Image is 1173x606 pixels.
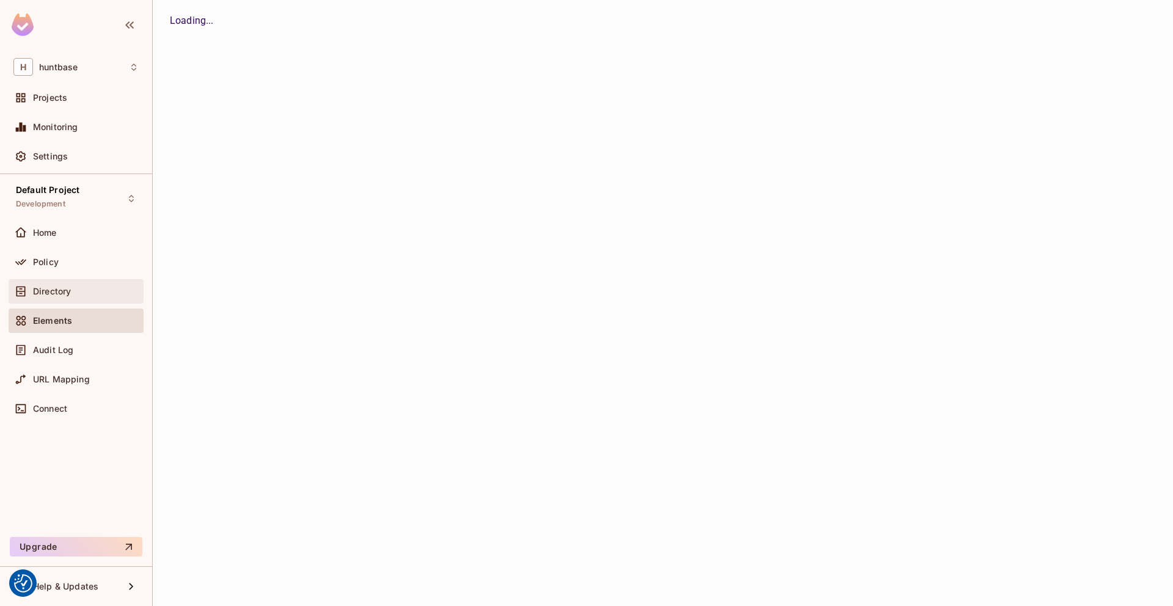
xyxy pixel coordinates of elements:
[33,316,72,326] span: Elements
[10,537,142,557] button: Upgrade
[33,122,78,132] span: Monitoring
[16,199,65,209] span: Development
[33,287,71,296] span: Directory
[33,374,90,384] span: URL Mapping
[33,345,73,355] span: Audit Log
[33,257,59,267] span: Policy
[33,582,98,591] span: Help & Updates
[16,185,79,195] span: Default Project
[39,62,78,72] span: Workspace: huntbase
[33,93,67,103] span: Projects
[33,228,57,238] span: Home
[33,151,68,161] span: Settings
[14,574,32,593] button: Consent Preferences
[12,13,34,36] img: SReyMgAAAABJRU5ErkJggg==
[33,404,67,414] span: Connect
[14,574,32,593] img: Revisit consent button
[13,58,33,76] span: H
[170,13,1156,28] div: Loading...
